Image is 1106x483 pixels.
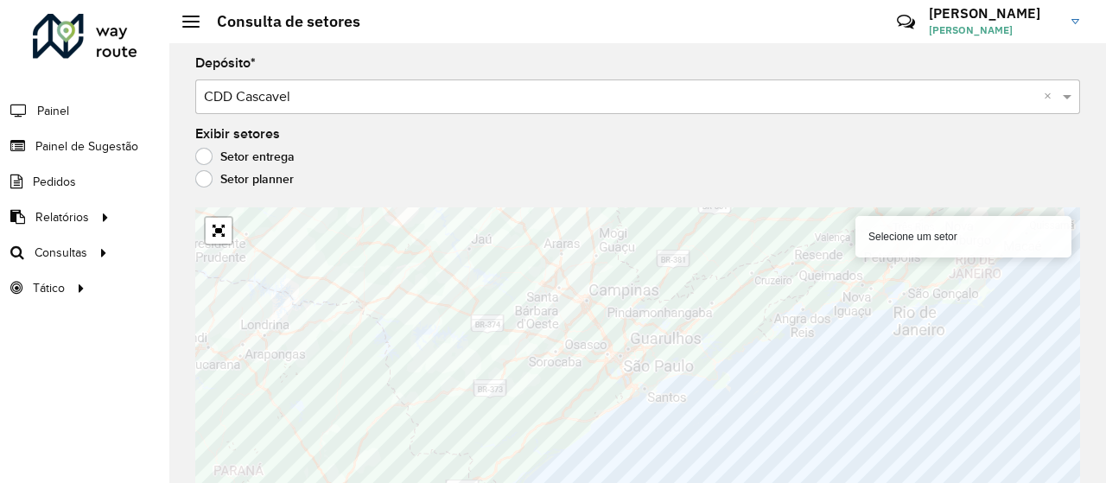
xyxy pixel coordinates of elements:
a: Abrir mapa em tela cheia [206,218,232,244]
span: Painel de Sugestão [35,137,138,156]
span: Pedidos [33,173,76,191]
span: Relatórios [35,208,89,226]
span: [PERSON_NAME] [929,22,1058,38]
span: Clear all [1044,86,1058,107]
h3: [PERSON_NAME] [929,5,1058,22]
span: Tático [33,279,65,297]
h2: Consulta de setores [200,12,360,31]
label: Setor entrega [195,148,295,165]
span: Consultas [35,244,87,262]
label: Exibir setores [195,124,280,144]
span: Painel [37,102,69,120]
a: Contato Rápido [887,3,925,41]
label: Depósito [195,53,256,73]
label: Setor planner [195,170,294,187]
div: Selecione um setor [855,216,1071,257]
